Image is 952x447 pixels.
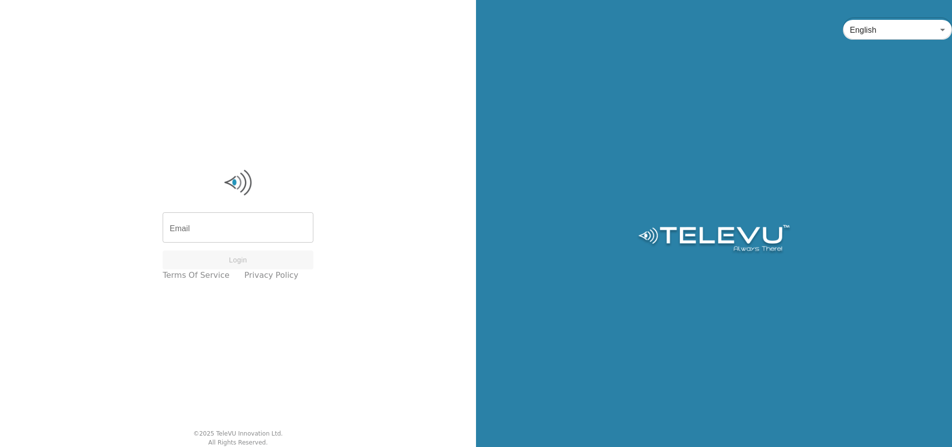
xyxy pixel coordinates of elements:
div: © 2025 TeleVU Innovation Ltd. [193,429,283,438]
img: Logo [163,168,313,197]
div: English [843,16,952,44]
div: All Rights Reserved. [208,438,268,447]
img: Logo [637,225,791,255]
a: Terms of Service [163,269,230,281]
a: Privacy Policy [244,269,298,281]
